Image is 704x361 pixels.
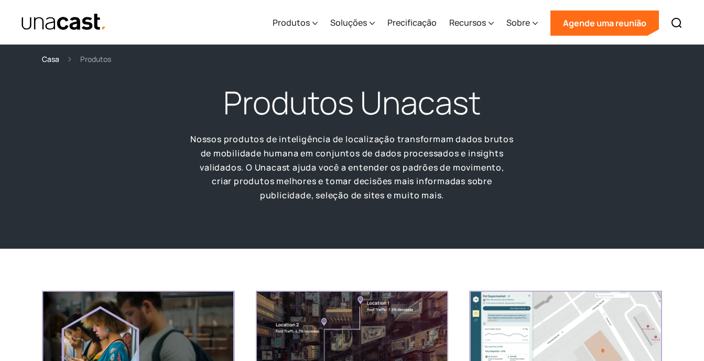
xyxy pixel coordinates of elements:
[506,2,538,45] div: Sobre
[21,13,106,31] img: Logotipo de texto Unacast
[550,10,659,36] a: Agende uma reunião
[80,53,111,65] div: Produtos
[449,2,494,45] div: Recursos
[42,53,59,65] a: Casa
[506,16,530,29] div: Sobre
[190,132,515,203] p: Nossos produtos de inteligência de localização transformam dados brutos de mobilidade humana em c...
[330,16,367,29] div: Soluções
[223,82,481,124] h1: Produtos Unacast
[21,13,106,31] a: Casa
[387,2,437,45] a: Precificação
[273,2,318,45] div: Produtos
[273,16,310,29] div: Produtos
[670,17,683,29] img: Ícone de pesquisa
[449,16,486,29] div: Recursos
[330,2,375,45] div: Soluções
